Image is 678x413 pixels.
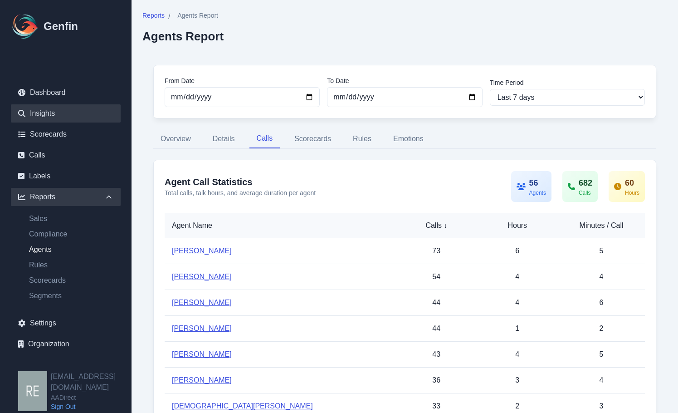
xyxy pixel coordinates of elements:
a: Sign Out [51,402,132,411]
a: Sales [22,213,121,224]
span: Agents Report [177,11,218,20]
a: [PERSON_NAME] [172,350,232,358]
td: 54 [396,264,477,290]
span: Reports [142,11,165,20]
h3: Agent Call Statistics [165,176,316,188]
h2: Agents Report [142,29,224,43]
td: 4 [558,264,645,290]
a: Scorecards [22,275,121,286]
button: Details [205,129,242,148]
button: Scorecards [287,129,338,148]
div: 60 [625,177,639,189]
div: Hours [484,220,551,231]
td: 44 [396,290,477,316]
button: Calls [249,129,280,148]
div: 56 [529,177,546,189]
span: / [168,11,170,22]
a: [PERSON_NAME] [172,273,232,280]
a: [PERSON_NAME] [172,247,232,255]
a: Agents [22,244,121,255]
td: 6 [558,290,645,316]
td: 1 [477,316,558,342]
a: Scorecards [11,125,121,143]
td: 4 [477,264,558,290]
a: Insights [11,104,121,123]
td: 44 [396,316,477,342]
a: Rules [22,260,121,270]
a: [PERSON_NAME] [172,299,232,306]
div: Calls [579,189,592,197]
td: 4 [558,368,645,393]
a: Settings [11,314,121,332]
td: 6 [477,238,558,264]
div: 682 [579,177,592,189]
span: ↓ [444,220,447,231]
td: 5 [558,238,645,264]
td: 3 [477,368,558,393]
label: From Date [165,76,320,85]
div: Calls [403,220,470,231]
td: 73 [396,238,477,264]
img: resqueda@aadirect.com [18,371,47,411]
p: Total calls, talk hours, and average duration per agent [165,188,316,197]
button: Rules [346,129,379,148]
td: 43 [396,342,477,368]
a: Calls [11,146,121,164]
h1: Genfin [44,19,78,34]
div: Reports [11,188,121,206]
a: Organization [11,335,121,353]
label: To Date [327,76,482,85]
a: Dashboard [11,84,121,102]
a: Labels [11,167,121,185]
button: Emotions [386,129,431,148]
td: 36 [396,368,477,393]
td: 4 [477,290,558,316]
div: Hours [625,189,639,197]
div: Agent Name [172,220,389,231]
a: [PERSON_NAME] [172,324,232,332]
td: 4 [477,342,558,368]
a: Compliance [22,229,121,240]
a: Segments [22,290,121,301]
a: [DEMOGRAPHIC_DATA][PERSON_NAME] [172,402,313,410]
h2: [EMAIL_ADDRESS][DOMAIN_NAME] [51,371,132,393]
label: Time Period [490,78,645,87]
button: Overview [153,129,198,148]
a: [PERSON_NAME] [172,376,232,384]
td: 2 [558,316,645,342]
span: AADirect [51,393,132,402]
div: Agents [529,189,546,197]
img: Logo [11,12,40,41]
td: 5 [558,342,645,368]
div: Minutes / Call [565,220,638,231]
a: Reports [142,11,165,22]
